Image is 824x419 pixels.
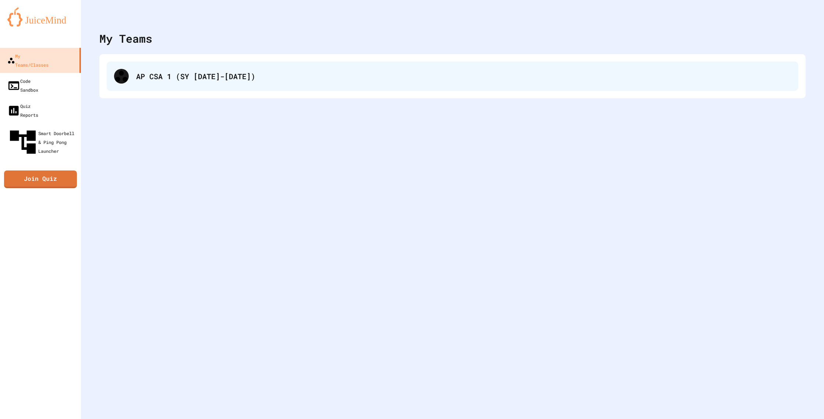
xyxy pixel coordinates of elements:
div: AP CSA 1 (SY [DATE]-[DATE]) [107,61,798,91]
img: logo-orange.svg [7,7,74,27]
div: Smart Doorbell & Ping Pong Launcher [7,127,78,158]
div: My Teams/Classes [7,52,49,69]
div: AP CSA 1 (SY [DATE]-[DATE]) [136,71,791,82]
div: Code Sandbox [7,77,38,94]
a: Join Quiz [4,170,77,188]
div: Quiz Reports [7,102,38,119]
div: My Teams [99,30,152,47]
